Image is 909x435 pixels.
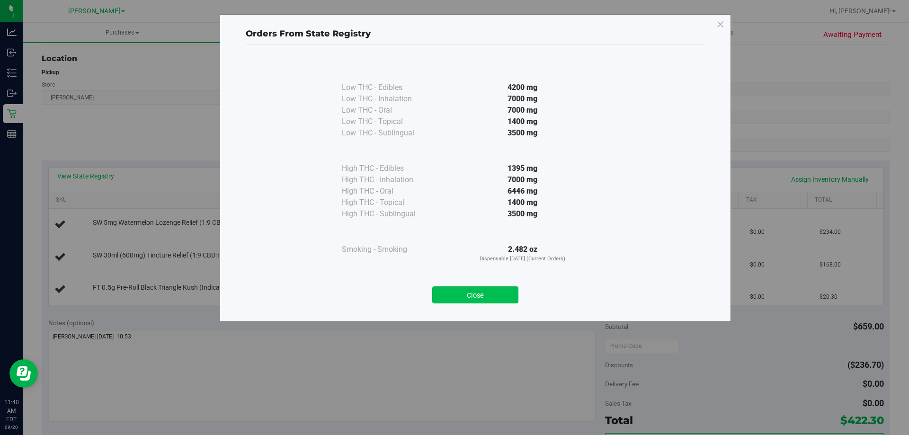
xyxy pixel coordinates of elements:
div: 1400 mg [437,197,609,208]
iframe: Resource center [9,359,38,388]
div: 6446 mg [437,186,609,197]
div: 7000 mg [437,93,609,105]
div: 7000 mg [437,174,609,186]
div: Low THC - Oral [342,105,437,116]
div: High THC - Inhalation [342,174,437,186]
div: High THC - Topical [342,197,437,208]
div: Low THC - Topical [342,116,437,127]
div: 1395 mg [437,163,609,174]
div: Low THC - Edibles [342,82,437,93]
div: High THC - Sublingual [342,208,437,220]
div: Low THC - Sublingual [342,127,437,139]
div: 3500 mg [437,208,609,220]
span: Orders From State Registry [246,28,371,39]
div: 4200 mg [437,82,609,93]
div: High THC - Edibles [342,163,437,174]
button: Close [432,286,518,303]
div: 7000 mg [437,105,609,116]
div: High THC - Oral [342,186,437,197]
div: Smoking - Smoking [342,244,437,255]
div: Low THC - Inhalation [342,93,437,105]
div: 1400 mg [437,116,609,127]
div: 2.482 oz [437,244,609,263]
div: 3500 mg [437,127,609,139]
p: Dispensable [DATE] (Current Orders) [437,255,609,263]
